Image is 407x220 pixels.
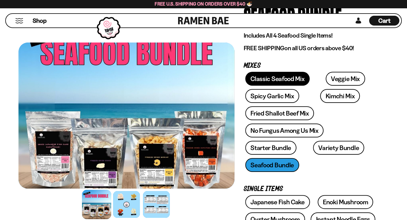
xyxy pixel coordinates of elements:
[326,72,365,86] a: Veggie Mix
[245,89,299,103] a: Spicy Garlic Mix
[378,17,390,24] span: Cart
[244,44,284,52] strong: FREE SHIPPING
[244,44,379,52] p: on all US orders above $40!
[245,106,314,120] a: Fried Shallot Beef Mix
[245,72,310,86] a: Classic Seafood Mix
[155,1,252,7] span: Free U.S. Shipping on Orders over $40 🍜
[33,17,47,25] span: Shop
[244,63,379,69] p: Mixes
[245,141,296,155] a: Starter Bundle
[320,89,360,103] a: Kimchi Mix
[245,195,310,209] a: Japanese Fish Cake
[318,195,373,209] a: Enoki Mushroom
[244,186,379,192] p: Single Items
[33,16,47,26] a: Shop
[369,14,399,27] div: Cart
[15,18,23,23] button: Mobile Menu Trigger
[313,141,364,155] a: Variety Bundle
[245,124,324,137] a: No Fungus Among Us Mix
[244,32,379,39] p: Includes All 4 Seafood Single Items!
